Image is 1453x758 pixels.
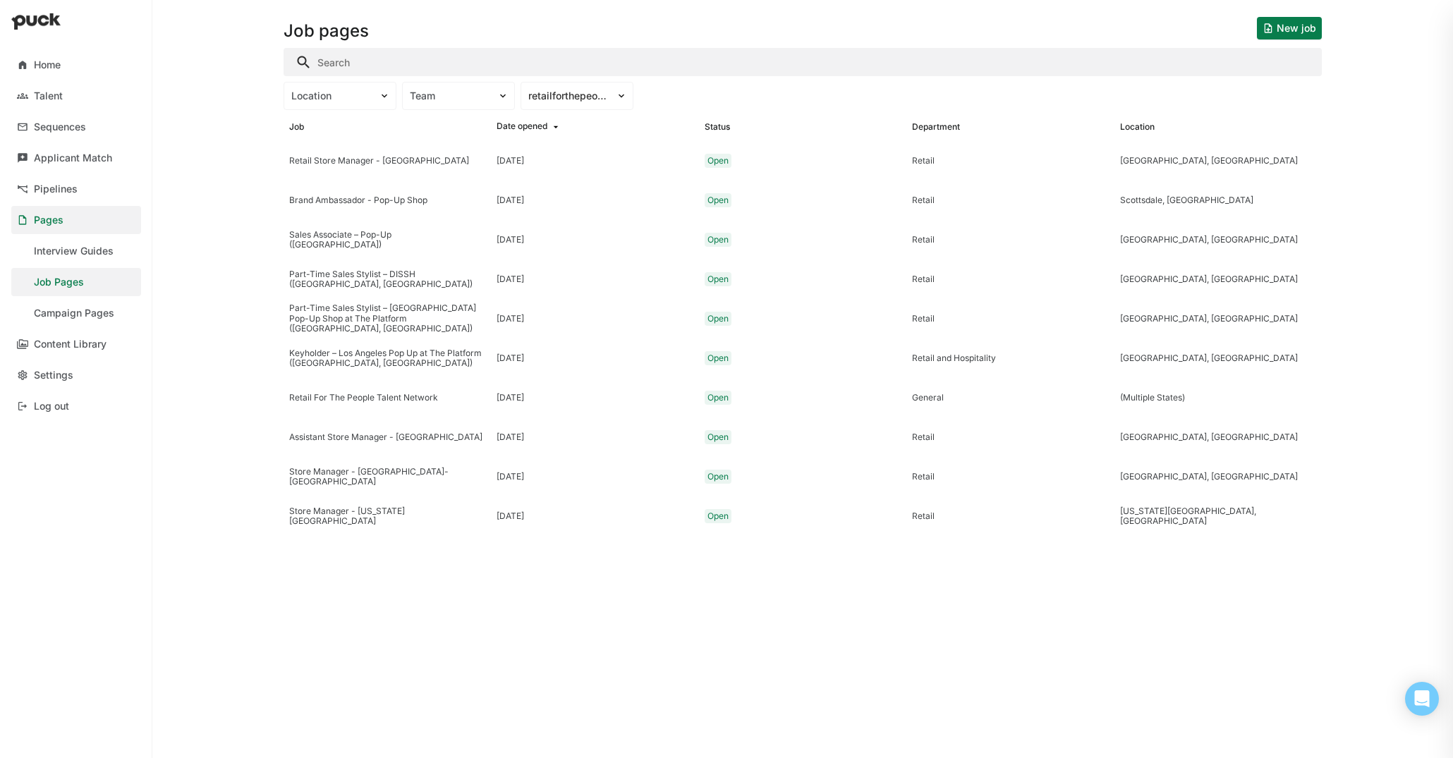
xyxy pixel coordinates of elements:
[11,330,141,358] a: Content Library
[912,393,1108,403] div: General
[34,307,114,319] div: Campaign Pages
[11,82,141,110] a: Talent
[11,175,141,203] a: Pipelines
[34,90,63,102] div: Talent
[1120,195,1316,205] div: Scottsdale, [GEOGRAPHIC_DATA]
[912,432,1108,442] div: Retail
[1120,432,1316,442] div: [GEOGRAPHIC_DATA], [GEOGRAPHIC_DATA]
[707,235,729,245] div: Open
[705,122,730,132] div: Status
[497,274,524,284] div: [DATE]
[11,51,141,79] a: Home
[912,235,1108,245] div: Retail
[912,353,1108,363] div: Retail and Hospitality
[912,274,1108,284] div: Retail
[912,511,1108,521] div: Retail
[1257,17,1322,39] button: New job
[289,122,304,132] div: Job
[528,90,609,102] div: retailforthepeople
[289,230,485,250] div: Sales Associate – Pop-Up ([GEOGRAPHIC_DATA])
[1120,156,1316,166] div: [GEOGRAPHIC_DATA], [GEOGRAPHIC_DATA]
[11,206,141,234] a: Pages
[707,472,729,482] div: Open
[34,245,114,257] div: Interview Guides
[707,195,729,205] div: Open
[497,121,547,133] div: Date opened
[284,48,1322,76] input: Search
[1120,274,1316,284] div: [GEOGRAPHIC_DATA], [GEOGRAPHIC_DATA]
[707,156,729,166] div: Open
[707,432,729,442] div: Open
[497,511,524,521] div: [DATE]
[289,432,485,442] div: Assistant Store Manager - [GEOGRAPHIC_DATA]
[497,314,524,324] div: [DATE]
[34,369,73,381] div: Settings
[11,237,141,265] a: Interview Guides
[289,467,485,487] div: Store Manager - [GEOGRAPHIC_DATA]-[GEOGRAPHIC_DATA]
[11,299,141,327] a: Campaign Pages
[912,122,960,132] div: Department
[912,472,1108,482] div: Retail
[912,314,1108,324] div: Retail
[34,338,107,350] div: Content Library
[912,156,1108,166] div: Retail
[1120,472,1316,482] div: [GEOGRAPHIC_DATA], [GEOGRAPHIC_DATA]
[34,59,61,71] div: Home
[912,195,1108,205] div: Retail
[11,144,141,172] a: Applicant Match
[34,401,69,412] div: Log out
[497,156,524,166] div: [DATE]
[497,195,524,205] div: [DATE]
[1120,393,1316,403] div: (Multiple States)
[410,90,490,102] div: Team
[707,314,729,324] div: Open
[11,361,141,389] a: Settings
[289,303,485,334] div: Part-Time Sales Stylist – [GEOGRAPHIC_DATA] Pop-Up Shop at The Platform ([GEOGRAPHIC_DATA], [GEOG...
[1120,122,1155,132] div: Location
[497,472,524,482] div: [DATE]
[34,276,84,288] div: Job Pages
[289,269,485,290] div: Part-Time Sales Stylist – DISSH ([GEOGRAPHIC_DATA], [GEOGRAPHIC_DATA])
[497,235,524,245] div: [DATE]
[1405,682,1439,716] div: Open Intercom Messenger
[11,268,141,296] a: Job Pages
[497,393,524,403] div: [DATE]
[291,90,372,102] div: Location
[707,393,729,403] div: Open
[289,195,485,205] div: Brand Ambassador - Pop-Up Shop
[707,511,729,521] div: Open
[34,214,63,226] div: Pages
[707,274,729,284] div: Open
[289,393,485,403] div: Retail For The People Talent Network
[11,113,141,141] a: Sequences
[34,183,78,195] div: Pipelines
[284,23,369,39] h1: Job pages
[707,353,729,363] div: Open
[1120,353,1316,363] div: [GEOGRAPHIC_DATA], [GEOGRAPHIC_DATA]
[1120,235,1316,245] div: [GEOGRAPHIC_DATA], [GEOGRAPHIC_DATA]
[34,152,112,164] div: Applicant Match
[1120,314,1316,324] div: [GEOGRAPHIC_DATA], [GEOGRAPHIC_DATA]
[497,432,524,442] div: [DATE]
[289,348,485,369] div: Keyholder – Los Angeles Pop Up at The Platform ([GEOGRAPHIC_DATA], [GEOGRAPHIC_DATA])
[1120,506,1316,527] div: [US_STATE][GEOGRAPHIC_DATA], [GEOGRAPHIC_DATA]
[34,121,86,133] div: Sequences
[289,156,485,166] div: Retail Store Manager - [GEOGRAPHIC_DATA]
[497,353,524,363] div: [DATE]
[289,506,485,527] div: Store Manager - [US_STATE][GEOGRAPHIC_DATA]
